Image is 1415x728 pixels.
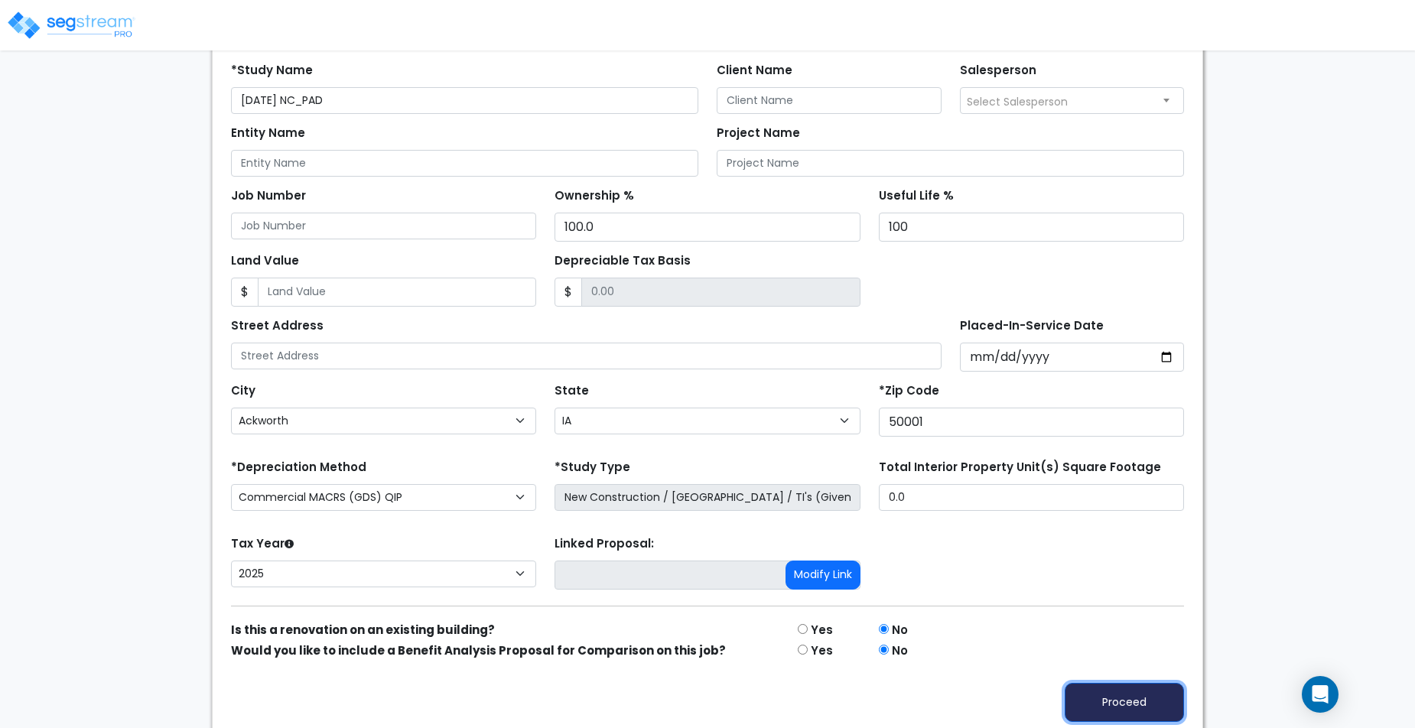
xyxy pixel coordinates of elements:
[1302,676,1339,713] div: Open Intercom Messenger
[231,87,698,114] input: Study Name
[879,187,954,205] label: Useful Life %
[967,94,1068,109] span: Select Salesperson
[231,642,726,658] strong: Would you like to include a Benefit Analysis Proposal for Comparison on this job?
[555,278,582,307] span: $
[231,252,299,270] label: Land Value
[555,382,589,400] label: State
[960,62,1036,80] label: Salesperson
[879,484,1184,511] input: total square foot
[231,535,294,553] label: Tax Year
[879,408,1184,437] input: Zip Code
[555,213,860,242] input: Ownership %
[717,62,792,80] label: Client Name
[581,278,860,307] input: 0.00
[231,343,942,369] input: Street Address
[879,382,939,400] label: *Zip Code
[555,252,691,270] label: Depreciable Tax Basis
[717,87,942,114] input: Client Name
[879,213,1184,242] input: Useful Life %
[231,125,305,142] label: Entity Name
[231,459,366,476] label: *Depreciation Method
[231,317,324,335] label: Street Address
[960,317,1104,335] label: Placed-In-Service Date
[879,459,1161,476] label: Total Interior Property Unit(s) Square Footage
[811,622,833,639] label: Yes
[1065,683,1184,722] button: Proceed
[555,535,654,553] label: Linked Proposal:
[786,561,860,590] button: Modify Link
[892,622,908,639] label: No
[231,187,306,205] label: Job Number
[811,642,833,660] label: Yes
[717,125,800,142] label: Project Name
[231,62,313,80] label: *Study Name
[6,10,136,41] img: logo_pro_r.png
[231,382,255,400] label: City
[231,622,495,638] strong: Is this a renovation on an existing building?
[555,187,634,205] label: Ownership %
[231,213,536,239] input: Job Number
[892,642,908,660] label: No
[717,150,1184,177] input: Project Name
[231,150,698,177] input: Entity Name
[231,278,259,307] span: $
[555,459,630,476] label: *Study Type
[258,278,536,307] input: Land Value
